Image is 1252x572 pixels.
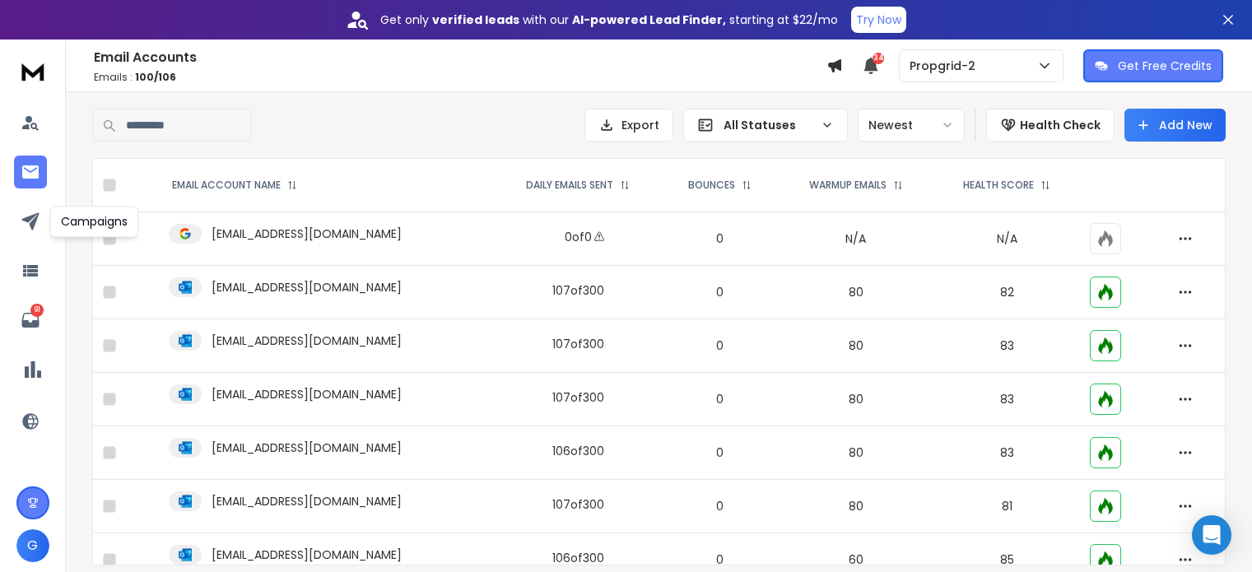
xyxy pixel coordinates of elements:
[963,179,1034,192] p: HEALTH SCORE
[778,212,933,266] td: N/A
[212,439,402,456] p: [EMAIL_ADDRESS][DOMAIN_NAME]
[851,7,906,33] button: Try Now
[565,229,592,245] div: 0 of 0
[212,333,402,349] p: [EMAIL_ADDRESS][DOMAIN_NAME]
[778,373,933,426] td: 80
[552,550,604,566] div: 106 of 300
[1083,49,1223,82] button: Get Free Credits
[212,226,402,242] p: [EMAIL_ADDRESS][DOMAIN_NAME]
[552,282,604,299] div: 107 of 300
[672,498,768,514] p: 0
[212,386,402,402] p: [EMAIL_ADDRESS][DOMAIN_NAME]
[552,496,604,513] div: 107 of 300
[809,179,887,192] p: WARMUP EMAILS
[688,179,735,192] p: BOUNCES
[933,266,1080,319] td: 82
[1124,109,1226,142] button: Add New
[94,48,826,67] h1: Email Accounts
[572,12,726,28] strong: AI-powered Lead Finder,
[212,279,402,295] p: [EMAIL_ADDRESS][DOMAIN_NAME]
[172,179,297,192] div: EMAIL ACCOUNT NAME
[16,56,49,86] img: logo
[552,389,604,406] div: 107 of 300
[943,230,1070,247] p: N/A
[584,109,673,142] button: Export
[933,426,1080,480] td: 83
[16,529,49,562] button: G
[858,109,965,142] button: Newest
[986,109,1115,142] button: Health Check
[14,304,47,337] a: 91
[50,206,138,237] div: Campaigns
[873,53,884,64] span: 34
[933,480,1080,533] td: 81
[526,179,613,192] p: DAILY EMAILS SENT
[672,284,768,300] p: 0
[552,443,604,459] div: 106 of 300
[432,12,519,28] strong: verified leads
[212,546,402,563] p: [EMAIL_ADDRESS][DOMAIN_NAME]
[552,336,604,352] div: 107 of 300
[380,12,838,28] p: Get only with our starting at $22/mo
[778,480,933,533] td: 80
[672,551,768,568] p: 0
[1192,515,1231,555] div: Open Intercom Messenger
[778,319,933,373] td: 80
[724,117,814,133] p: All Statuses
[30,304,44,317] p: 91
[778,266,933,319] td: 80
[1020,117,1101,133] p: Health Check
[672,337,768,354] p: 0
[856,12,901,28] p: Try Now
[933,319,1080,373] td: 83
[778,426,933,480] td: 80
[672,230,768,247] p: 0
[135,70,176,84] span: 100 / 106
[1118,58,1212,74] p: Get Free Credits
[672,391,768,407] p: 0
[672,444,768,461] p: 0
[910,58,982,74] p: Propgrid-2
[933,373,1080,426] td: 83
[94,71,826,84] p: Emails :
[212,493,402,509] p: [EMAIL_ADDRESS][DOMAIN_NAME]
